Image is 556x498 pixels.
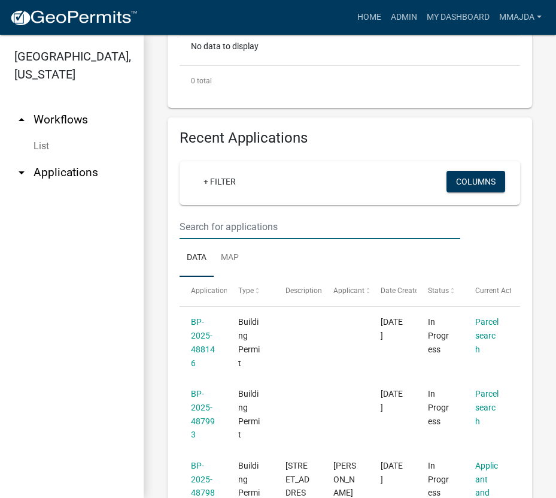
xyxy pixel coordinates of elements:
input: Search for applications [180,215,460,239]
a: Admin [386,6,422,29]
span: Building Permit [238,317,260,367]
datatable-header-cell: Date Created [369,277,417,306]
span: Application Number [191,286,256,295]
span: Status [428,286,449,295]
span: In Progress [428,461,449,498]
span: Date Created [381,286,423,295]
span: Applicant [333,286,364,295]
datatable-header-cell: Applicant [321,277,369,306]
a: Data [180,239,214,277]
span: 10/05/2025 [381,317,403,340]
i: arrow_drop_up [14,113,29,127]
a: BP-2025-488146 [191,317,215,367]
a: mmajda [494,6,546,29]
span: Description [285,286,322,295]
a: Home [353,6,386,29]
a: Parcel search [475,389,499,426]
a: My Dashboard [422,6,494,29]
datatable-header-cell: Type [227,277,274,306]
div: No data to display [180,35,520,65]
datatable-header-cell: Description [274,277,321,306]
datatable-header-cell: Current Activity [464,277,511,306]
a: + Filter [194,171,245,192]
a: Parcel search [475,317,499,354]
div: 0 total [180,66,520,96]
span: In Progress [428,317,449,354]
a: Map [214,239,246,277]
i: arrow_drop_down [14,165,29,180]
button: Columns [446,171,505,192]
datatable-header-cell: Application Number [180,277,227,306]
span: Jeiby Cuevas [333,461,356,498]
span: In Progress [428,389,449,426]
span: Current Activity [475,286,525,295]
span: 10/04/2025 [381,389,403,412]
span: Type [238,286,254,295]
a: BP-2025-487993 [191,389,215,439]
datatable-header-cell: Status [417,277,464,306]
h4: Recent Applications [180,129,520,147]
span: Building Permit [238,389,260,439]
span: 10/04/2025 [381,461,403,484]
